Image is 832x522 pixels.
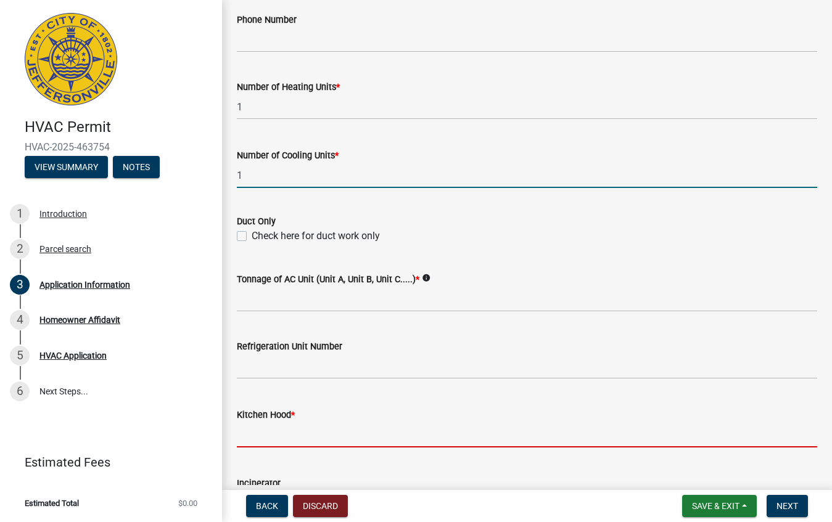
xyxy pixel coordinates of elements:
div: 5 [10,346,30,365]
label: Number of Cooling Units [237,152,339,160]
button: Notes [113,156,160,178]
div: Introduction [39,210,87,218]
div: Homeowner Affidavit [39,316,120,324]
span: $0.00 [178,499,197,507]
i: info [422,274,430,282]
div: Parcel search [39,245,91,253]
div: 4 [10,310,30,330]
div: 1 [10,204,30,224]
label: Check here for duct work only [252,229,380,243]
button: View Summary [25,156,108,178]
label: Refrigeration Unit Number [237,343,342,351]
div: Application Information [39,280,130,289]
wm-modal-confirm: Notes [113,163,160,173]
span: Save & Exit [692,501,739,511]
button: Discard [293,495,348,517]
div: 6 [10,381,30,401]
label: Phone Number [237,16,297,25]
label: Incinerator [237,479,281,488]
label: Duct Only [237,218,276,226]
button: Save & Exit [682,495,757,517]
div: 3 [10,275,30,295]
label: Tonnage of AC Unit (Unit A, Unit B, Unit C.....) [237,275,419,284]
button: Back [246,495,288,517]
h4: HVAC Permit [25,118,212,136]
div: HVAC Application [39,351,107,360]
a: Estimated Fees [10,450,202,475]
span: HVAC-2025-463754 [25,141,197,153]
span: Back [256,501,278,511]
img: City of Jeffersonville, Indiana [25,13,117,105]
span: Estimated Total [25,499,79,507]
label: Kitchen Hood [237,411,295,420]
label: Number of Heating Units [237,83,340,92]
span: Next [776,501,798,511]
div: 2 [10,239,30,259]
wm-modal-confirm: Summary [25,163,108,173]
button: Next [767,495,808,517]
